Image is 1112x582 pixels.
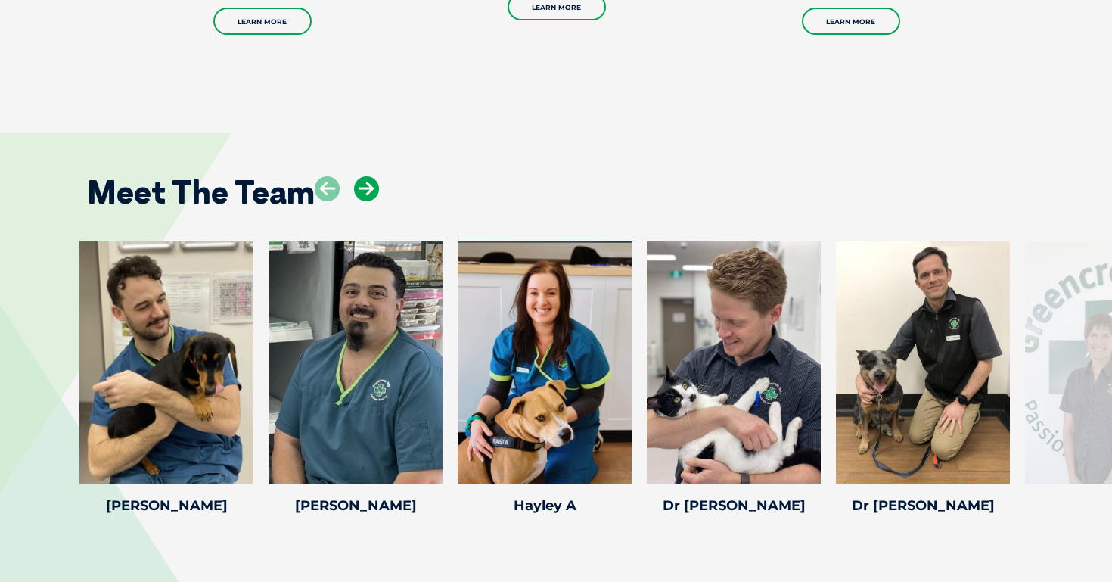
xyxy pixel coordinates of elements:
[269,499,443,512] h4: [PERSON_NAME]
[836,499,1010,512] h4: Dr [PERSON_NAME]
[458,499,632,512] h4: Hayley A
[213,8,312,35] a: Learn More
[647,499,821,512] h4: Dr [PERSON_NAME]
[802,8,900,35] a: Learn More
[79,499,253,512] h4: [PERSON_NAME]
[87,176,315,208] h2: Meet The Team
